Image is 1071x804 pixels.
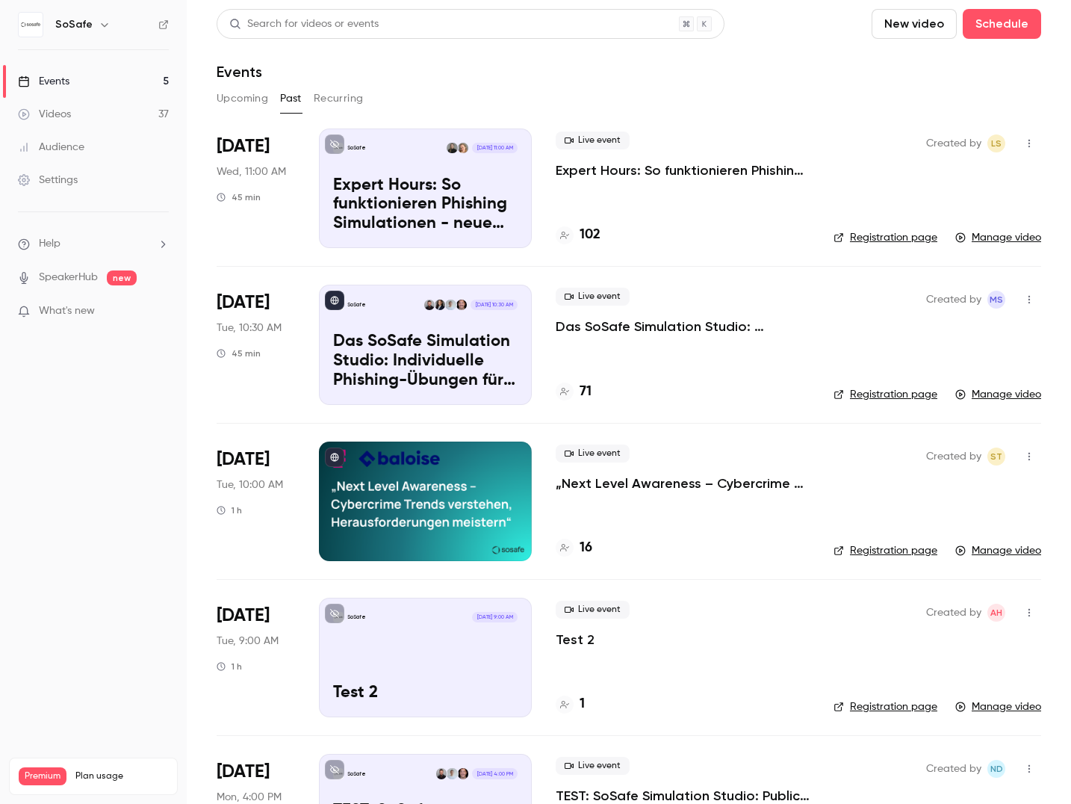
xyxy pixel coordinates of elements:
span: [DATE] 10:30 AM [471,300,517,310]
p: SoSafe [347,770,366,778]
a: Manage video [955,699,1041,714]
a: Test 2SoSafe[DATE] 9:00 AMTest 2 [319,598,532,717]
a: 71 [556,382,592,402]
span: Created by [926,291,981,309]
span: Plan usage [75,770,168,782]
span: Adriana Hanika [987,604,1005,622]
a: Registration page [833,699,937,714]
span: LS [991,134,1002,152]
span: [DATE] 4:00 PM [472,768,517,779]
a: Das SoSafe Simulation Studio: Individuelle Phishing-Übungen für den öffentlichen Sektor [556,318,810,335]
div: 45 min [217,191,261,203]
iframe: Noticeable Trigger [151,305,169,318]
span: Help [39,236,60,252]
span: MS [990,291,1003,309]
a: SpeakerHub [39,270,98,285]
span: Markus Stalf [987,291,1005,309]
span: What's new [39,303,95,319]
img: SoSafe [19,13,43,37]
span: Created by [926,134,981,152]
p: SoSafe [347,613,366,621]
a: Manage video [955,230,1041,245]
img: Arzu Döver [435,300,445,310]
p: Expert Hours: So funktionieren Phishing Simulationen - neue Features, Tipps & Tricks [333,176,518,234]
a: Registration page [833,387,937,402]
img: Nico Dang [447,768,457,779]
h4: 16 [580,538,592,558]
span: Live event [556,601,630,619]
span: ST [990,448,1002,466]
span: Tue, 10:00 AM [217,477,283,492]
a: Registration page [833,543,937,558]
span: [DATE] [217,291,270,315]
h4: 71 [580,382,592,402]
div: Events [18,74,69,89]
span: [DATE] [217,760,270,784]
span: [DATE] [217,604,270,628]
button: Upcoming [217,87,268,111]
span: Stefanie Theil [987,448,1005,466]
a: Registration page [833,230,937,245]
p: SoSafe [347,301,366,309]
img: Joschka Havenith [456,300,467,310]
span: Created by [926,448,981,466]
span: [DATE] [217,448,270,471]
h4: 102 [580,225,600,245]
a: Expert Hours: So funktionieren Phishing Simulationen - neue Features, Tipps & Tricks [556,161,810,179]
span: Tue, 10:30 AM [217,321,282,335]
div: 1 h [217,661,242,672]
h1: Events [217,63,262,81]
button: Past [280,87,302,111]
span: Premium [19,767,66,785]
span: Created by [926,604,981,622]
span: Live event [556,132,630,149]
img: Joschka Havenith [458,768,468,779]
img: Luise Schulz [458,143,468,153]
span: Created by [926,760,981,778]
span: Nico Dang [987,760,1005,778]
button: Schedule [963,9,1041,39]
a: Manage video [955,543,1041,558]
span: new [107,270,137,285]
img: Adriana Hanika [447,143,457,153]
div: Sep 9 Tue, 9:00 AM (Europe/Berlin) [217,598,295,717]
p: Das SoSafe Simulation Studio: Individuelle Phishing-Übungen für den öffentlichen Sektor [333,333,518,390]
a: 1 [556,694,585,714]
p: Test 2 [556,631,595,649]
div: Videos [18,107,71,122]
div: 45 min [217,347,261,359]
span: Luise Schulz [987,134,1005,152]
li: help-dropdown-opener [18,236,169,252]
p: Test 2 [333,684,518,703]
div: Audience [18,140,84,155]
div: Sep 9 Tue, 10:30 AM (Europe/Berlin) [217,285,295,404]
img: Gabriel Simkin [424,300,435,310]
span: Live event [556,445,630,463]
a: 102 [556,225,600,245]
div: 1 h [217,504,242,516]
div: Settings [18,173,78,188]
h4: 1 [580,694,585,714]
span: Live event [556,757,630,775]
span: [DATE] [217,134,270,158]
a: Expert Hours: So funktionieren Phishing Simulationen - neue Features, Tipps & TricksSoSafeLuise S... [319,129,532,248]
div: Search for videos or events [229,16,379,32]
span: ND [990,760,1003,778]
span: [DATE] 11:00 AM [472,143,517,153]
a: „Next Level Awareness – Cybercrime Trends verstehen, Herausforderungen meistern“ [556,474,810,492]
span: Live event [556,288,630,306]
a: Das SoSafe Simulation Studio: Individuelle Phishing-Übungen für den öffentlichen SektorSoSafeJosc... [319,285,532,404]
img: Gabriel Simkin [436,768,447,779]
span: Tue, 9:00 AM [217,634,279,649]
button: New video [872,9,957,39]
span: [DATE] 9:00 AM [472,612,517,622]
img: Nico Dang [445,300,456,310]
span: AH [990,604,1002,622]
h6: SoSafe [55,17,93,32]
p: SoSafe [347,144,366,152]
div: Sep 10 Wed, 11:00 AM (Europe/Berlin) [217,129,295,248]
span: Wed, 11:00 AM [217,164,286,179]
